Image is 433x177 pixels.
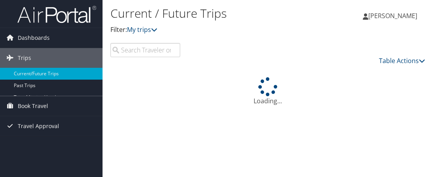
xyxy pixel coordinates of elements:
span: Dashboards [18,28,50,48]
a: My trips [127,25,157,34]
p: Filter: [110,25,320,35]
h1: Current / Future Trips [110,5,320,22]
div: Loading... [110,77,425,106]
input: Search Traveler or Arrival City [110,43,180,57]
a: Table Actions [379,56,425,65]
span: Trips [18,48,31,68]
span: Book Travel [18,96,48,116]
img: airportal-logo.png [17,5,96,24]
span: [PERSON_NAME] [368,11,417,20]
a: [PERSON_NAME] [363,4,425,28]
span: Travel Approval [18,116,59,136]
